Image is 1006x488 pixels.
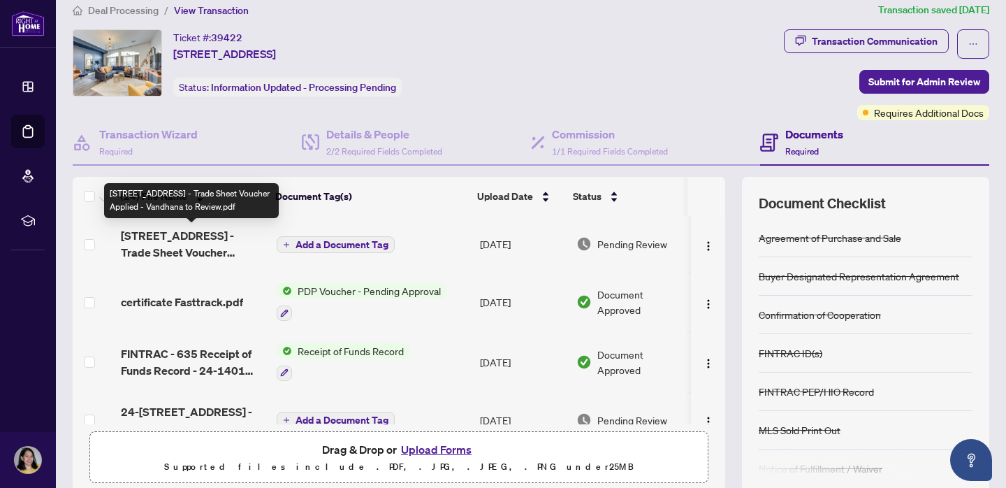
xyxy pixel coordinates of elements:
[99,126,198,143] h4: Transaction Wizard
[759,230,901,245] div: Agreement of Purchase and Sale
[759,268,959,284] div: Buyer Designated Representation Agreement
[868,71,980,93] span: Submit for Admin Review
[173,29,242,45] div: Ticket #:
[121,345,265,379] span: FINTRAC - 635 Receipt of Funds Record - 24-1401 plains rd.pdf
[573,189,602,204] span: Status
[174,4,249,17] span: View Transaction
[759,345,822,361] div: FINTRAC ID(s)
[950,439,992,481] button: Open asap
[576,354,592,370] img: Document Status
[859,70,989,94] button: Submit for Admin Review
[759,422,840,438] div: MLS Sold Print Out
[322,440,476,459] span: Drag & Drop or
[785,146,819,157] span: Required
[99,459,699,475] p: Supported files include .PDF, .JPG, .JPEG, .PNG under 25 MB
[697,233,720,255] button: Logo
[552,146,668,157] span: 1/1 Required Fields Completed
[277,236,395,253] button: Add a Document Tag
[784,29,949,53] button: Transaction Communication
[474,392,571,448] td: [DATE]
[474,332,571,392] td: [DATE]
[277,236,395,254] button: Add a Document Tag
[472,177,567,216] th: Upload Date
[812,30,938,52] div: Transaction Communication
[703,299,714,310] img: Logo
[121,294,243,310] span: certificate Fasttrack.pdf
[115,177,270,216] th: (24) File Name
[211,81,396,94] span: Information Updated - Processing Pending
[121,403,265,437] span: 24-[STREET_ADDRESS] - REVISED TRADE SHEET TO BE REVIEWED.pdf
[576,236,592,252] img: Document Status
[697,351,720,373] button: Logo
[874,105,984,120] span: Requires Additional Docs
[73,30,161,96] img: IMG-W12167588_1.jpg
[104,183,279,218] div: [STREET_ADDRESS] - Trade Sheet Voucher Applied - Vandhana to Review.pdf
[296,415,388,425] span: Add a Document Tag
[277,283,292,299] img: Status Icon
[597,347,685,378] span: Document Approved
[326,146,442,157] span: 2/2 Required Fields Completed
[759,194,886,213] span: Document Checklist
[296,240,388,250] span: Add a Document Tag
[697,291,720,313] button: Logo
[567,177,687,216] th: Status
[576,294,592,310] img: Document Status
[326,126,442,143] h4: Details & People
[73,6,82,15] span: home
[597,287,685,317] span: Document Approved
[474,216,571,272] td: [DATE]
[283,241,290,248] span: plus
[277,343,292,359] img: Status Icon
[90,432,708,484] span: Drag & Drop orUpload FormsSupported files include .PDF, .JPG, .JPEG, .PNG under25MB
[121,227,265,261] span: [STREET_ADDRESS] - Trade Sheet Voucher Applied - Vandhana to Review.pdf
[164,2,168,18] li: /
[703,358,714,369] img: Logo
[292,283,446,299] span: PDP Voucher - Pending Approval
[703,241,714,252] img: Logo
[576,412,592,428] img: Document Status
[277,412,395,429] button: Add a Document Tag
[878,2,989,18] article: Transaction saved [DATE]
[552,126,668,143] h4: Commission
[703,416,714,427] img: Logo
[99,146,133,157] span: Required
[759,384,874,399] div: FINTRAC PEP/HIO Record
[474,272,571,332] td: [DATE]
[785,126,843,143] h4: Documents
[211,31,242,44] span: 39422
[697,409,720,431] button: Logo
[397,440,476,459] button: Upload Forms
[270,177,472,216] th: Document Tag(s)
[277,411,395,429] button: Add a Document Tag
[759,307,881,322] div: Confirmation of Cooperation
[277,343,409,381] button: Status IconReceipt of Funds Record
[477,189,533,204] span: Upload Date
[597,236,667,252] span: Pending Review
[88,4,159,17] span: Deal Processing
[292,343,409,359] span: Receipt of Funds Record
[277,283,446,321] button: Status IconPDP Voucher - Pending Approval
[968,39,978,49] span: ellipsis
[283,417,290,424] span: plus
[173,45,276,62] span: [STREET_ADDRESS]
[15,447,41,473] img: Profile Icon
[11,10,45,36] img: logo
[173,78,402,96] div: Status:
[597,412,667,428] span: Pending Review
